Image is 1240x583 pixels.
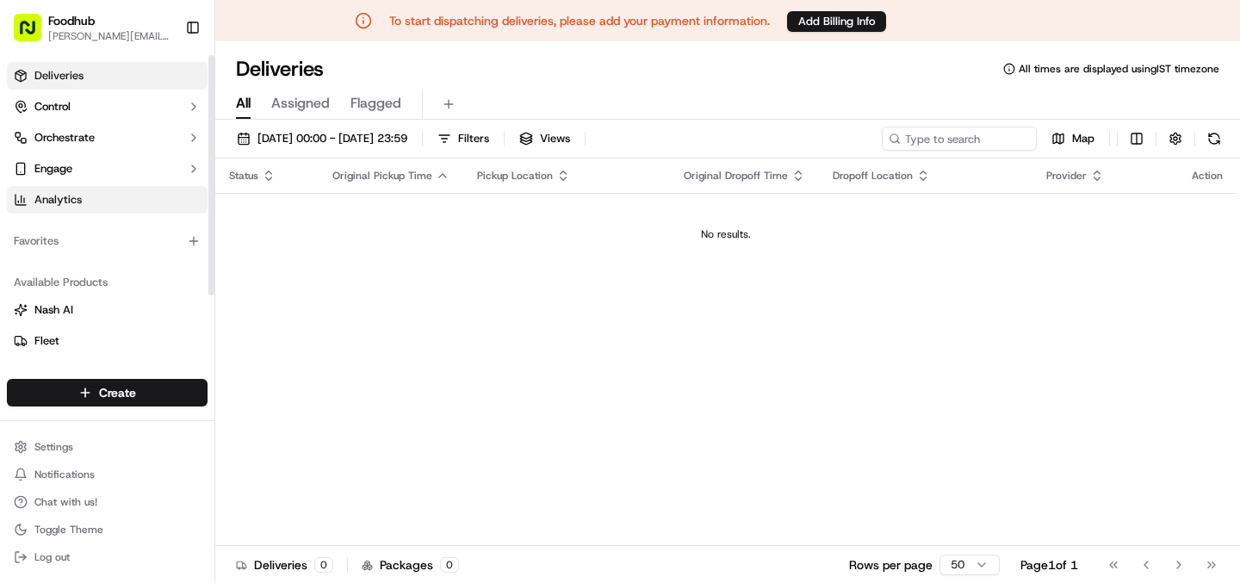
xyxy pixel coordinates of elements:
[1192,169,1223,183] div: Action
[236,93,251,114] span: All
[849,556,933,574] p: Rows per page
[34,250,132,267] span: Knowledge Base
[332,169,432,183] span: Original Pickup Time
[146,251,159,265] div: 💻
[540,131,570,146] span: Views
[34,68,84,84] span: Deliveries
[7,518,208,542] button: Toggle Theme
[7,358,208,386] button: Promise
[229,127,415,151] button: [DATE] 00:00 - [DATE] 23:59
[34,523,103,536] span: Toggle Theme
[34,550,70,564] span: Log out
[34,302,73,318] span: Nash AI
[787,11,886,32] button: Add Billing Info
[10,243,139,274] a: 📗Knowledge Base
[314,557,333,573] div: 0
[34,130,95,146] span: Orchestrate
[236,55,324,83] h1: Deliveries
[1072,131,1094,146] span: Map
[229,169,258,183] span: Status
[14,364,201,380] a: Promise
[7,435,208,459] button: Settings
[34,192,82,208] span: Analytics
[171,292,208,305] span: Pylon
[7,490,208,514] button: Chat with us!
[17,69,313,96] p: Welcome 👋
[17,17,52,52] img: Nash
[34,495,97,509] span: Chat with us!
[34,364,75,380] span: Promise
[7,296,208,324] button: Nash AI
[139,243,283,274] a: 💻API Documentation
[458,131,489,146] span: Filters
[257,131,407,146] span: [DATE] 00:00 - [DATE] 23:59
[17,251,31,265] div: 📗
[34,161,72,177] span: Engage
[389,12,770,29] p: To start dispatching deliveries, please add your payment information.
[882,127,1037,151] input: Type to search
[7,62,208,90] a: Deliveries
[7,186,208,214] a: Analytics
[7,124,208,152] button: Orchestrate
[7,462,208,487] button: Notifications
[48,12,95,29] button: Foodhub
[833,169,913,183] span: Dropoff Location
[1046,169,1087,183] span: Provider
[163,250,276,267] span: API Documentation
[684,169,788,183] span: Original Dropoff Time
[430,127,497,151] button: Filters
[34,99,71,115] span: Control
[14,302,201,318] a: Nash AI
[14,333,201,349] a: Fleet
[271,93,330,114] span: Assigned
[236,556,333,574] div: Deliveries
[59,182,218,195] div: We're available if you need us!
[7,155,208,183] button: Engage
[512,127,578,151] button: Views
[293,170,313,190] button: Start new chat
[1044,127,1102,151] button: Map
[1202,127,1226,151] button: Refresh
[7,227,208,255] div: Favorites
[222,227,1230,241] div: No results.
[7,7,178,48] button: Foodhub[PERSON_NAME][EMAIL_ADDRESS][PERSON_NAME][DOMAIN_NAME]
[59,164,282,182] div: Start new chat
[34,333,59,349] span: Fleet
[7,93,208,121] button: Control
[362,556,459,574] div: Packages
[121,291,208,305] a: Powered byPylon
[34,440,73,454] span: Settings
[7,327,208,355] button: Fleet
[350,93,401,114] span: Flagged
[17,164,48,195] img: 1736555255976-a54dd68f-1ca7-489b-9aae-adbdc363a1c4
[1019,62,1219,76] span: All times are displayed using IST timezone
[7,545,208,569] button: Log out
[45,111,310,129] input: Got a question? Start typing here...
[7,379,208,406] button: Create
[48,29,171,43] button: [PERSON_NAME][EMAIL_ADDRESS][PERSON_NAME][DOMAIN_NAME]
[99,384,136,401] span: Create
[7,269,208,296] div: Available Products
[1020,556,1078,574] div: Page 1 of 1
[787,10,886,32] a: Add Billing Info
[34,468,95,481] span: Notifications
[440,557,459,573] div: 0
[477,169,553,183] span: Pickup Location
